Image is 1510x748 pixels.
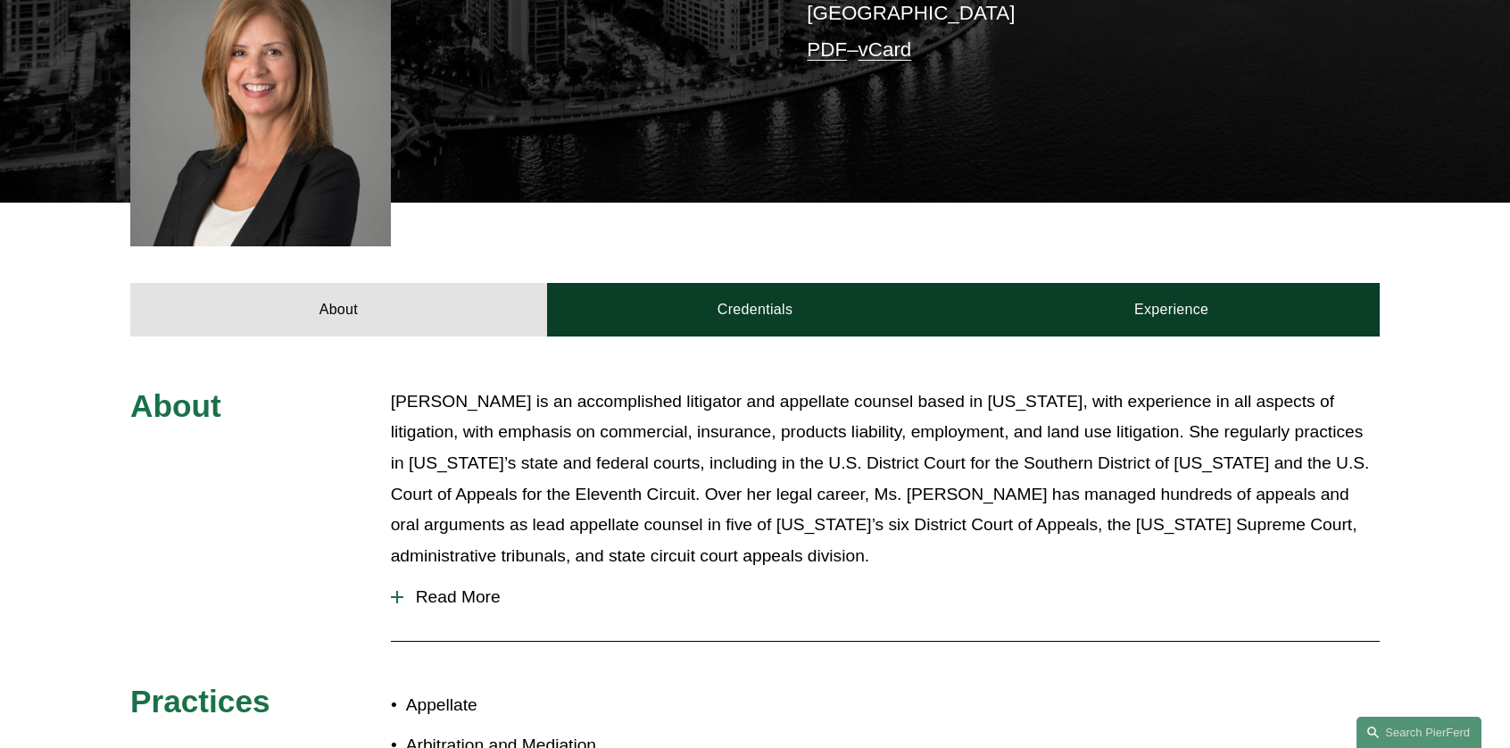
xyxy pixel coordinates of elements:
[406,690,755,721] p: Appellate
[963,283,1380,337] a: Experience
[130,684,270,719] span: Practices
[859,38,912,61] a: vCard
[391,386,1380,571] p: [PERSON_NAME] is an accomplished litigator and appellate counsel based in [US_STATE], with experi...
[391,574,1380,620] button: Read More
[1357,717,1481,748] a: Search this site
[547,283,964,337] a: Credentials
[130,283,547,337] a: About
[130,388,221,423] span: About
[403,587,1380,607] span: Read More
[807,38,847,61] a: PDF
